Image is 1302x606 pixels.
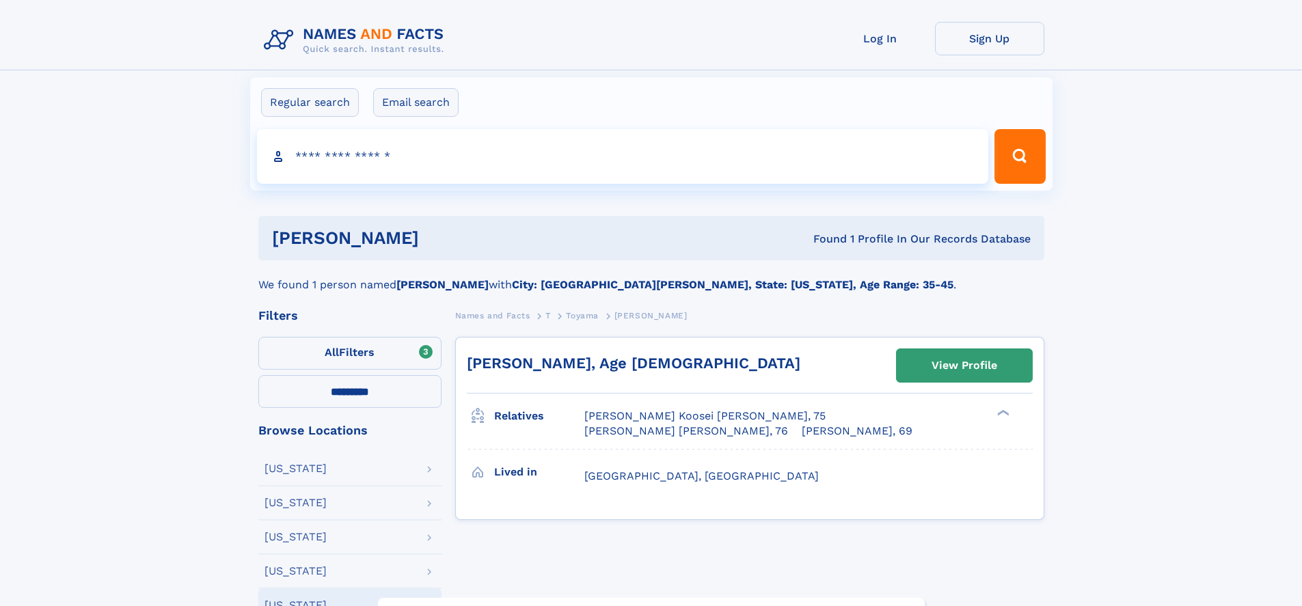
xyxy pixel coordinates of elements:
[258,260,1044,293] div: We found 1 person named with .
[265,497,327,508] div: [US_STATE]
[258,424,442,437] div: Browse Locations
[932,350,997,381] div: View Profile
[614,311,688,320] span: [PERSON_NAME]
[258,22,455,59] img: Logo Names and Facts
[258,337,442,370] label: Filters
[566,311,599,320] span: Toyama
[566,307,599,324] a: Toyama
[265,532,327,542] div: [US_STATE]
[584,469,819,482] span: [GEOGRAPHIC_DATA], [GEOGRAPHIC_DATA]
[897,349,1032,382] a: View Profile
[258,309,442,322] div: Filters
[994,409,1010,417] div: ❯
[584,424,788,439] a: [PERSON_NAME] [PERSON_NAME], 76
[455,307,530,324] a: Names and Facts
[261,88,359,117] label: Regular search
[257,129,989,184] input: search input
[802,424,912,439] a: [PERSON_NAME], 69
[935,22,1044,55] a: Sign Up
[584,409,826,424] a: [PERSON_NAME] Koosei [PERSON_NAME], 75
[325,346,339,359] span: All
[272,230,616,247] h1: [PERSON_NAME]
[994,129,1045,184] button: Search Button
[373,88,459,117] label: Email search
[826,22,935,55] a: Log In
[467,355,800,372] a: [PERSON_NAME], Age [DEMOGRAPHIC_DATA]
[265,463,327,474] div: [US_STATE]
[545,307,551,324] a: T
[545,311,551,320] span: T
[512,278,953,291] b: City: [GEOGRAPHIC_DATA][PERSON_NAME], State: [US_STATE], Age Range: 35-45
[616,232,1031,247] div: Found 1 Profile In Our Records Database
[265,566,327,577] div: [US_STATE]
[494,460,584,484] h3: Lived in
[396,278,489,291] b: [PERSON_NAME]
[494,404,584,428] h3: Relatives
